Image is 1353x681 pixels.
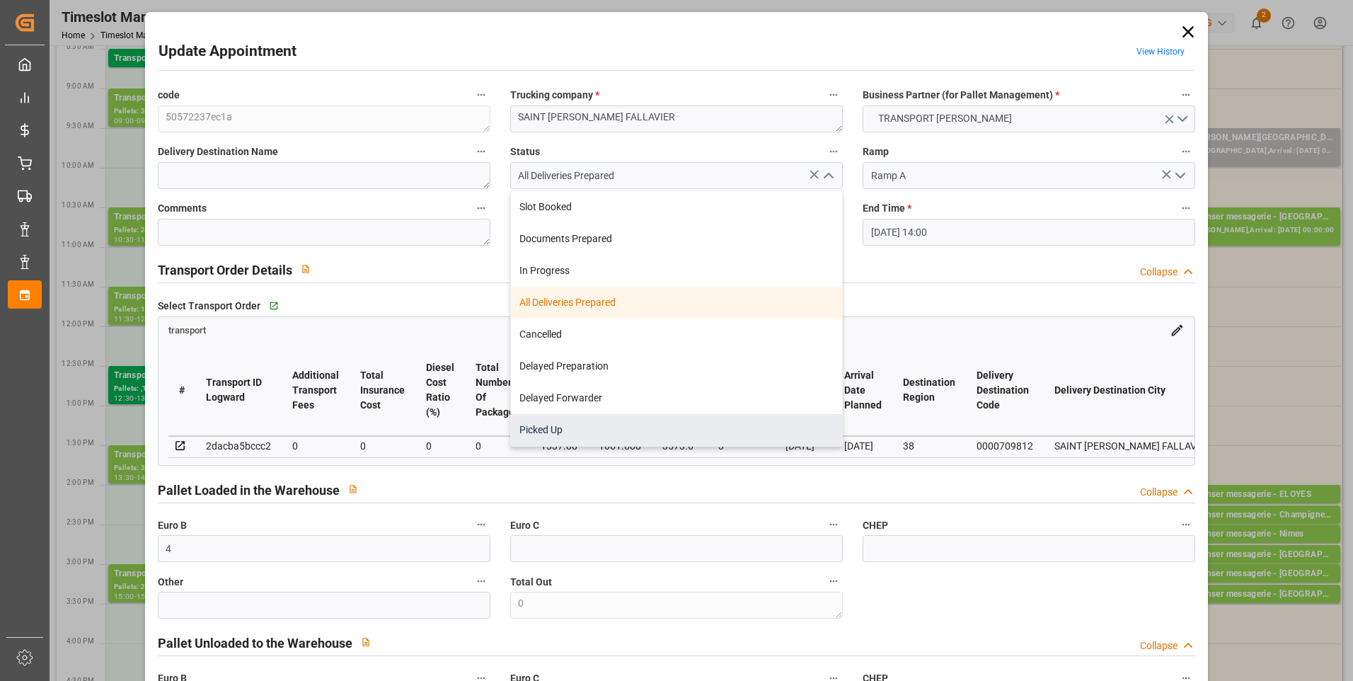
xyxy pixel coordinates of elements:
h2: Update Appointment [159,40,296,63]
th: Destination Region [892,345,966,436]
span: Delivery Destination Name [158,144,278,159]
th: # [168,345,195,436]
button: Euro B [472,515,490,534]
button: View description [352,629,379,656]
button: View description [340,476,367,503]
a: transport [168,324,206,335]
button: Other [472,572,490,590]
button: View description [292,256,319,282]
div: Documents Prepared [511,223,842,255]
th: Arrival Date Planned [834,345,892,436]
button: close menu [817,165,838,187]
button: Business Partner (for Pallet Management) * [1177,86,1195,104]
button: open menu [863,105,1195,132]
button: Status [824,142,843,161]
th: Delivery Destination City [1044,345,1222,436]
th: Total Insurance Cost [350,345,415,436]
th: Delivery Destination Code [966,345,1044,436]
span: Business Partner (for Pallet Management) [863,88,1059,103]
div: 0 [426,437,454,454]
div: In Progress [511,255,842,287]
button: Trucking company * [824,86,843,104]
button: Delivery Destination Name [472,142,490,161]
span: Status [510,144,540,159]
div: Picked Up [511,414,842,446]
input: DD-MM-YYYY HH:MM [863,219,1195,246]
button: CHEP [1177,515,1195,534]
span: Trucking company [510,88,599,103]
span: End Time [863,201,911,216]
button: End Time * [1177,199,1195,217]
span: TRANSPORT [PERSON_NAME] [871,111,1019,126]
div: 0000709812 [977,437,1033,454]
h2: Pallet Unloaded to the Warehouse [158,634,352,653]
div: Cancelled [511,319,842,350]
h2: Transport Order Details [158,261,292,280]
div: 2dacba5bccc2 [206,437,271,454]
div: 0 [360,437,405,454]
th: Diesel Cost Ratio (%) [415,345,465,436]
button: Euro C [824,515,843,534]
div: 0 [292,437,339,454]
span: Other [158,575,183,590]
th: Additional Transport Fees [282,345,350,436]
div: Delayed Forwarder [511,382,842,414]
button: code [472,86,490,104]
span: Euro C [510,518,539,533]
div: All Deliveries Prepared [511,287,842,319]
div: Collapse [1140,639,1178,653]
textarea: SAINT [PERSON_NAME] FALLAVIER [510,105,843,132]
button: Comments [472,199,490,217]
div: Slot Booked [511,191,842,223]
th: Transport ID Logward [195,345,282,436]
span: Comments [158,201,207,216]
h2: Pallet Loaded in the Warehouse [158,481,340,500]
a: View History [1136,47,1185,57]
button: Ramp [1177,142,1195,161]
textarea: 50572237ec1a [158,105,490,132]
div: SAINT [PERSON_NAME] FALLAVIER [1054,437,1211,454]
th: Total Number Of Packages [465,345,530,436]
span: CHEP [863,518,888,533]
span: transport [168,325,206,336]
input: Type to search/select [510,162,843,189]
div: Delayed Preparation [511,350,842,382]
span: Ramp [863,144,889,159]
span: code [158,88,180,103]
input: Type to search/select [863,162,1195,189]
button: Total Out [824,572,843,590]
span: Select Transport Order [158,299,260,314]
div: Collapse [1140,485,1178,500]
span: Total Out [510,575,552,590]
div: 0 [476,437,519,454]
button: open menu [1169,165,1190,187]
span: Euro B [158,518,187,533]
textarea: 0 [510,592,843,619]
div: Collapse [1140,265,1178,280]
div: 38 [903,437,955,454]
div: [DATE] [844,437,882,454]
